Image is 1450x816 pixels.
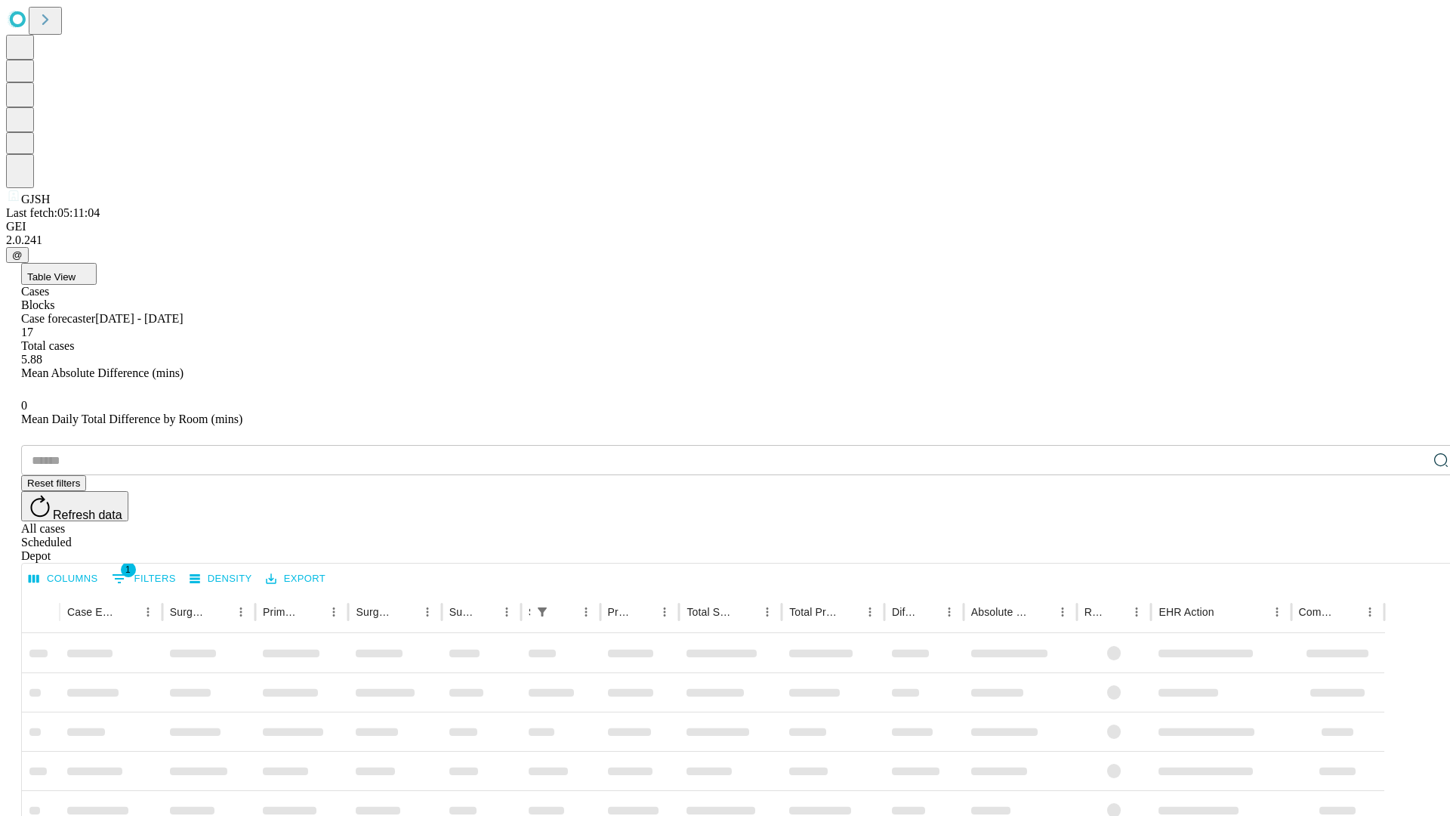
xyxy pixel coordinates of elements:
[21,326,33,338] span: 17
[789,606,837,618] div: Total Predicted Duration
[209,601,230,623] button: Sort
[532,601,553,623] button: Show filters
[1359,601,1381,623] button: Menu
[1084,606,1104,618] div: Resolved in EHR
[108,567,180,591] button: Show filters
[449,606,474,618] div: Surgery Date
[1216,601,1237,623] button: Sort
[859,601,881,623] button: Menu
[53,508,122,521] span: Refresh data
[892,606,916,618] div: Difference
[1031,601,1052,623] button: Sort
[21,193,50,206] span: GJSH
[116,601,137,623] button: Sort
[21,475,86,491] button: Reset filters
[21,491,128,521] button: Refresh data
[230,601,251,623] button: Menu
[496,601,517,623] button: Menu
[27,478,80,489] span: Reset filters
[1299,606,1337,618] div: Comments
[27,271,76,283] span: Table View
[686,606,734,618] div: Total Scheduled Duration
[918,601,939,623] button: Sort
[356,606,393,618] div: Surgery Name
[323,601,344,623] button: Menu
[95,312,183,325] span: [DATE] - [DATE]
[21,366,184,379] span: Mean Absolute Difference (mins)
[137,601,159,623] button: Menu
[1052,601,1073,623] button: Menu
[1126,601,1147,623] button: Menu
[121,562,136,577] span: 1
[21,312,95,325] span: Case forecaster
[532,601,553,623] div: 1 active filter
[21,413,242,425] span: Mean Daily Total Difference by Room (mins)
[186,567,256,591] button: Density
[529,606,530,618] div: Scheduled In Room Duration
[1338,601,1359,623] button: Sort
[633,601,654,623] button: Sort
[417,601,438,623] button: Menu
[67,606,115,618] div: Case Epic Id
[302,601,323,623] button: Sort
[736,601,757,623] button: Sort
[21,263,97,285] button: Table View
[554,601,575,623] button: Sort
[21,399,27,412] span: 0
[475,601,496,623] button: Sort
[6,220,1444,233] div: GEI
[1105,601,1126,623] button: Sort
[971,606,1029,618] div: Absolute Difference
[25,567,102,591] button: Select columns
[6,247,29,263] button: @
[654,601,675,623] button: Menu
[6,206,100,219] span: Last fetch: 05:11:04
[608,606,632,618] div: Predicted In Room Duration
[575,601,597,623] button: Menu
[170,606,208,618] div: Surgeon Name
[838,601,859,623] button: Sort
[263,606,301,618] div: Primary Service
[21,339,74,352] span: Total cases
[12,249,23,261] span: @
[6,233,1444,247] div: 2.0.241
[757,601,778,623] button: Menu
[1158,606,1214,618] div: EHR Action
[262,567,329,591] button: Export
[21,353,42,366] span: 5.88
[1266,601,1288,623] button: Menu
[396,601,417,623] button: Sort
[939,601,960,623] button: Menu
